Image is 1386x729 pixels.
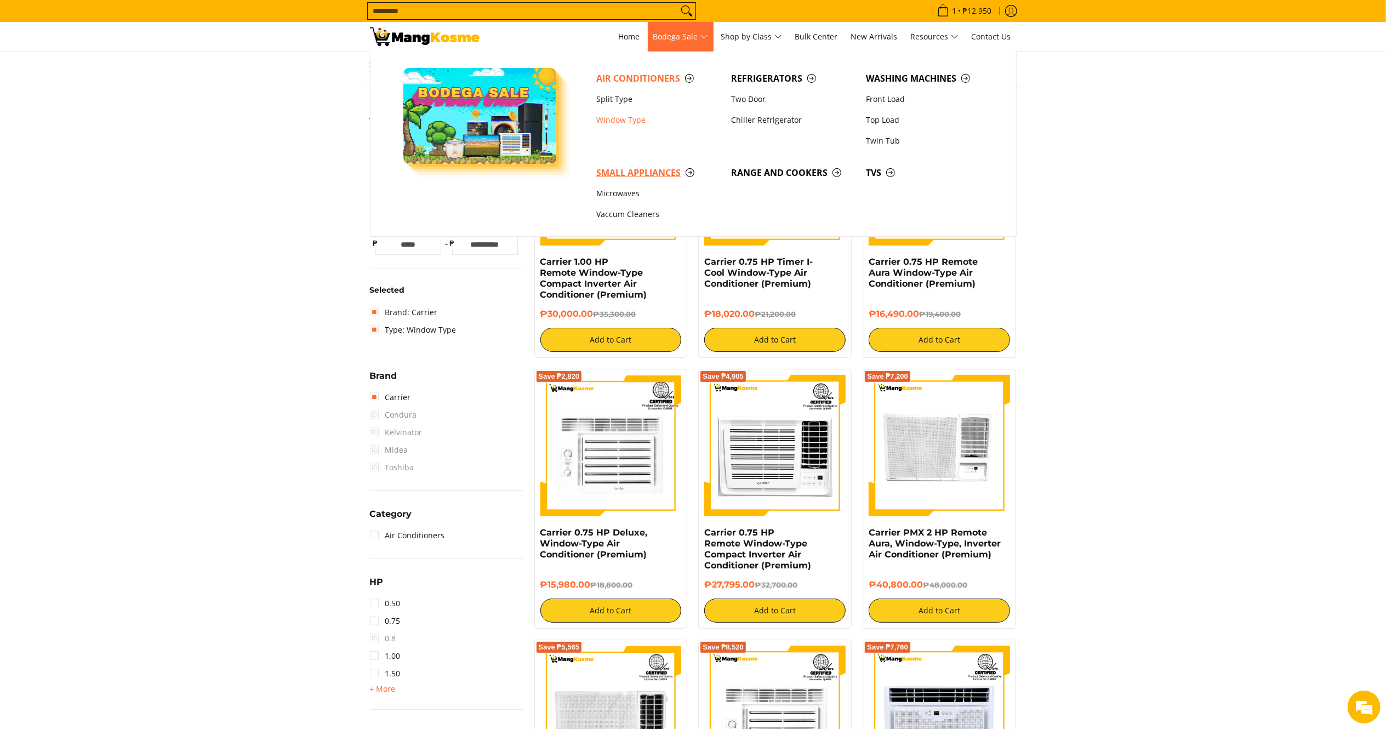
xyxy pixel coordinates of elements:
span: Save ₱7,200 [867,373,908,380]
span: Washing Machines [866,72,990,86]
a: Carrier 0.75 HP Deluxe, Window-Type Air Conditioner (Premium) [540,527,648,560]
span: Save ₱4,905 [703,373,744,380]
button: Add to Cart [540,599,682,623]
span: ₱ [370,238,381,249]
span: Toshiba [370,459,414,476]
a: Range and Cookers [726,162,860,183]
a: Front Load [860,89,995,110]
a: Bulk Center [790,22,843,52]
a: Shop by Class [716,22,788,52]
span: Air Conditioners [596,72,720,86]
a: Chiller Refrigerator [726,110,860,130]
span: • [934,5,995,17]
del: ₱32,700.00 [755,580,797,589]
summary: Open [370,682,396,696]
a: Brand: Carrier [370,304,438,321]
textarea: Type your message and hit 'Enter' [5,299,209,338]
a: 1.00 [370,647,401,665]
a: Carrier [370,389,411,406]
span: Refrigerators [731,72,855,86]
h6: ₱30,000.00 [540,309,682,320]
button: Search [678,3,695,19]
h6: Selected [370,286,523,295]
a: Window Type [591,110,726,130]
span: Bulk Center [795,31,838,42]
button: Add to Cart [869,599,1010,623]
span: Midea [370,441,408,459]
div: Chat with us now [57,61,184,76]
a: TVs [860,162,995,183]
span: 1 [951,7,959,15]
span: Save ₱7,760 [867,644,908,651]
a: 1.50 [370,665,401,682]
a: Air Conditioners [591,68,726,89]
summary: Open [370,372,397,389]
a: Home [613,22,646,52]
span: We're online! [64,138,151,249]
a: Carrier 0.75 HP Timer I-Cool Window-Type Air Conditioner (Premium) [704,257,813,289]
a: Small Appliances [591,162,726,183]
span: Condura [370,406,417,424]
del: ₱19,400.00 [919,310,961,318]
h6: ₱27,795.00 [704,579,846,590]
span: Small Appliances [596,166,720,180]
span: Category [370,510,412,519]
span: Save ₱8,520 [703,644,744,651]
img: Carrier 0.75 HP Remote Window-Type Compact Inverter Air Conditioner (Premium) [704,375,846,516]
summary: Open [370,578,384,595]
a: Vaccum Cleaners [591,204,726,225]
button: Add to Cart [869,328,1010,352]
span: Range and Cookers [731,166,855,180]
span: + More [370,685,396,693]
a: New Arrivals [846,22,903,52]
button: Add to Cart [540,328,682,352]
a: 0.50 [370,595,401,612]
span: Save ₱5,565 [539,644,580,651]
a: Resources [905,22,964,52]
span: Bodega Sale [653,30,708,44]
span: TVs [866,166,990,180]
a: Type: Window Type [370,321,457,339]
span: Contact Us [972,31,1011,42]
h6: ₱16,490.00 [869,309,1010,320]
img: Bodega Sale [403,68,557,164]
a: Contact Us [966,22,1017,52]
del: ₱21,200.00 [755,310,796,318]
span: Kelvinator [370,424,423,441]
del: ₱18,800.00 [591,580,633,589]
a: Carrier 0.75 HP Remote Aura Window-Type Air Conditioner (Premium) [869,257,978,289]
a: Carrier PMX 2 HP Remote Aura, Window-Type, Inverter Air Conditioner (Premium) [869,527,1001,560]
a: Two Door [726,89,860,110]
a: 0.75 [370,612,401,630]
a: Twin Tub [860,130,995,151]
a: Carrier 0.75 HP Remote Window-Type Compact Inverter Air Conditioner (Premium) [704,527,811,571]
h6: ₱18,020.00 [704,309,846,320]
span: Resources [911,30,959,44]
span: Home [619,31,640,42]
button: Add to Cart [704,328,846,352]
span: Shop by Class [721,30,782,44]
button: Add to Cart [704,599,846,623]
a: Carrier 1.00 HP Remote Window-Type Compact Inverter Air Conditioner (Premium) [540,257,647,300]
a: Top Load [860,110,995,130]
div: Minimize live chat window [180,5,206,32]
a: Split Type [591,89,726,110]
h6: ₱15,980.00 [540,579,682,590]
span: New Arrivals [851,31,898,42]
del: ₱35,300.00 [594,310,636,318]
a: Washing Machines [860,68,995,89]
a: Microwaves [591,184,726,204]
img: Bodega Sale Aircon l Mang Kosme: Home Appliances Warehouse Sale Window Type [370,27,480,46]
a: Bodega Sale [648,22,714,52]
span: 0.8 [370,630,396,647]
span: Save ₱2,820 [539,373,580,380]
h6: ₱40,800.00 [869,579,1010,590]
span: ₱ [447,238,458,249]
a: Air Conditioners [370,527,445,544]
span: ₱12,950 [961,7,994,15]
span: HP [370,578,384,586]
img: Carrier 0.75 HP Deluxe, Window-Type Air Conditioner (Premium) [540,375,682,516]
nav: Main Menu [490,22,1017,52]
a: Refrigerators [726,68,860,89]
